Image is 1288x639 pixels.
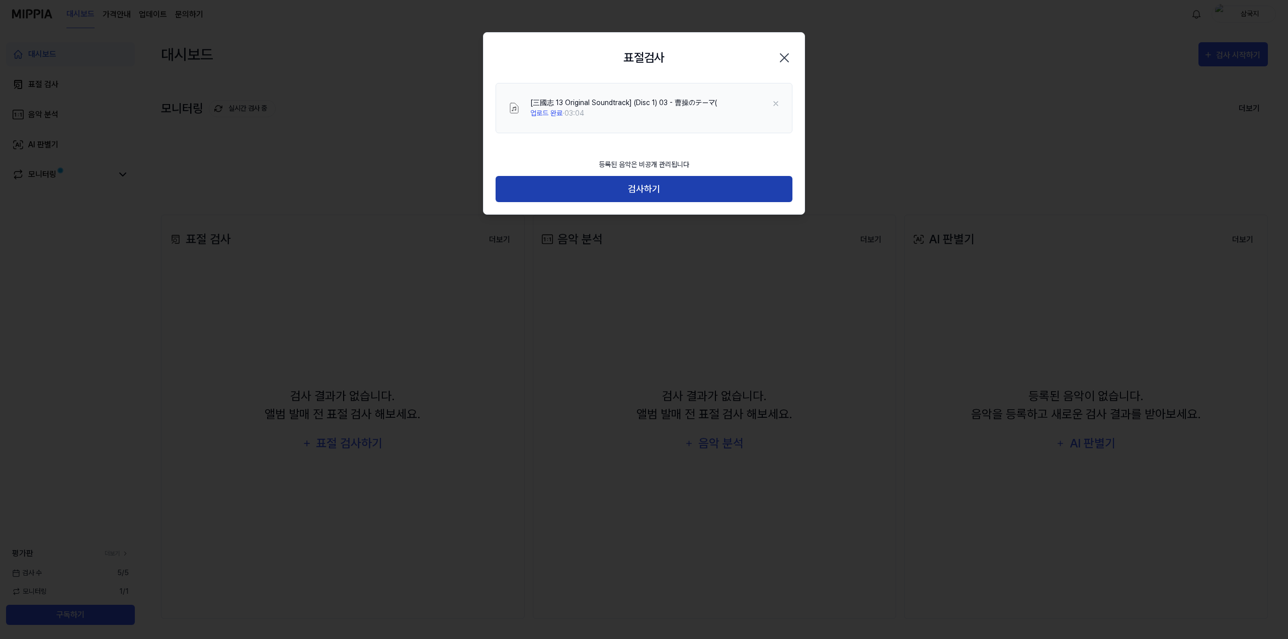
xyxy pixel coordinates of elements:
[508,102,520,114] img: File Select
[593,153,695,176] div: 등록된 음악은 비공개 관리됩니다
[530,98,717,108] div: [三國志 13 Original Soundtrack] (Disc 1) 03 - 曹操のテーマ(
[496,176,792,203] button: 검사하기
[530,109,562,117] span: 업로드 완료
[623,49,665,67] h2: 표절검사
[530,108,717,119] div: · 03:04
